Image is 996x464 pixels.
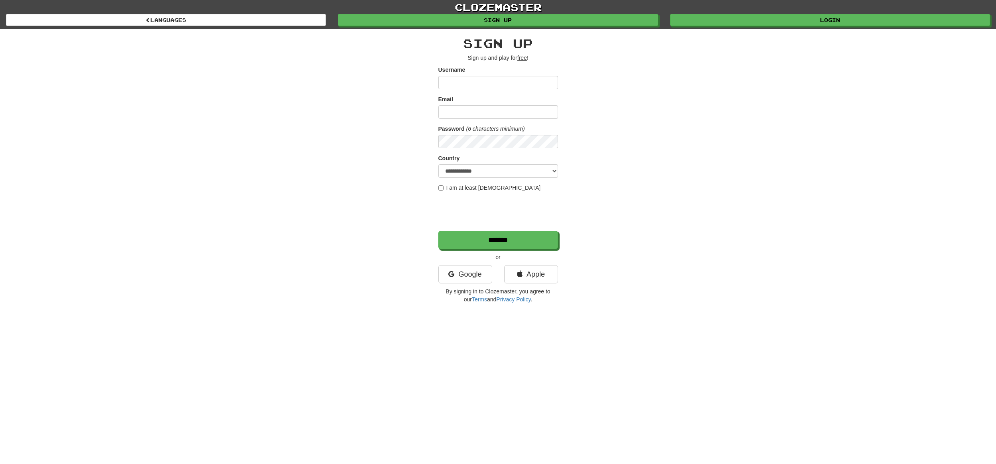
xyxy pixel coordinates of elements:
[438,54,558,62] p: Sign up and play for !
[6,14,326,26] a: Languages
[438,125,465,133] label: Password
[438,37,558,50] h2: Sign up
[438,184,541,192] label: I am at least [DEMOGRAPHIC_DATA]
[438,196,560,227] iframe: reCAPTCHA
[438,287,558,303] p: By signing in to Clozemaster, you agree to our and .
[438,95,453,103] label: Email
[517,55,527,61] u: free
[438,253,558,261] p: or
[438,66,465,74] label: Username
[438,185,444,191] input: I am at least [DEMOGRAPHIC_DATA]
[496,296,531,303] a: Privacy Policy
[670,14,990,26] a: Login
[504,265,558,283] a: Apple
[466,126,525,132] em: (6 characters minimum)
[472,296,487,303] a: Terms
[338,14,658,26] a: Sign up
[438,265,492,283] a: Google
[438,154,460,162] label: Country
